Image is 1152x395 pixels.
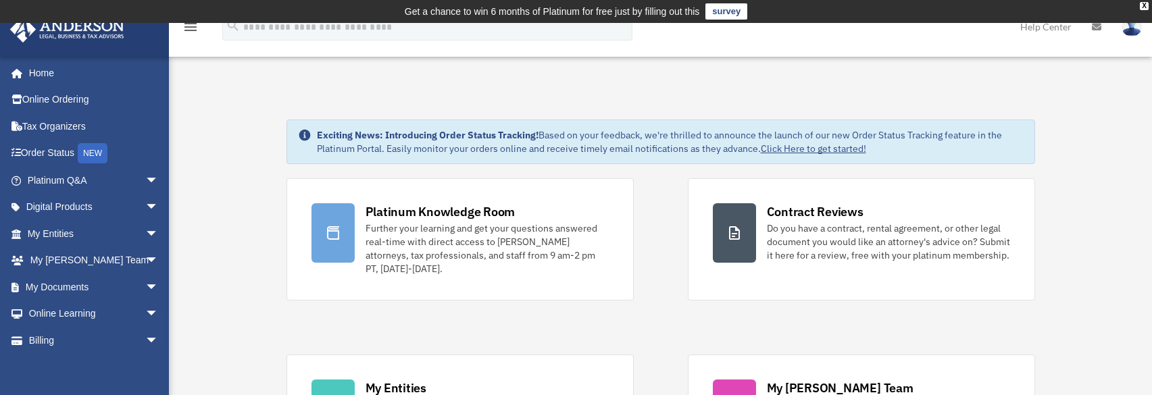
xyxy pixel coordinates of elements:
i: search [226,18,241,33]
a: Platinum Knowledge Room Further your learning and get your questions answered real-time with dire... [286,178,634,300]
a: Home [9,59,172,86]
a: My [PERSON_NAME] Teamarrow_drop_down [9,247,179,274]
span: arrow_drop_down [145,327,172,354]
div: NEW [78,143,107,163]
img: User Pic [1122,17,1142,36]
a: Billingarrow_drop_down [9,327,179,354]
a: Digital Productsarrow_drop_down [9,194,179,221]
a: survey [705,3,747,20]
div: Further your learning and get your questions answered real-time with direct access to [PERSON_NAM... [366,221,609,275]
span: arrow_drop_down [145,220,172,248]
a: Order StatusNEW [9,140,179,167]
span: arrow_drop_down [145,300,172,328]
a: My Entitiesarrow_drop_down [9,220,179,247]
a: Tax Organizers [9,113,179,140]
a: menu [182,24,199,35]
span: arrow_drop_down [145,247,172,275]
span: arrow_drop_down [145,167,172,194]
a: Contract Reviews Do you have a contract, rental agreement, or other legal document you would like... [688,178,1035,300]
span: arrow_drop_down [145,273,172,301]
div: Based on your feedback, we're thrilled to announce the launch of our new Order Status Tracking fe... [317,128,1024,155]
div: close [1140,2,1149,10]
div: Platinum Knowledge Room [366,203,516,220]
strong: Exciting News: Introducing Order Status Tracking! [317,129,539,141]
div: Contract Reviews [767,203,863,220]
a: My Documentsarrow_drop_down [9,273,179,300]
img: Anderson Advisors Platinum Portal [6,16,128,43]
a: Click Here to get started! [761,142,866,155]
div: Do you have a contract, rental agreement, or other legal document you would like an attorney's ad... [767,221,1010,262]
a: Online Ordering [9,86,179,113]
a: Online Learningarrow_drop_down [9,300,179,327]
a: Platinum Q&Aarrow_drop_down [9,167,179,194]
span: arrow_drop_down [145,194,172,221]
div: Get a chance to win 6 months of Platinum for free just by filling out this [405,3,700,20]
i: menu [182,19,199,35]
